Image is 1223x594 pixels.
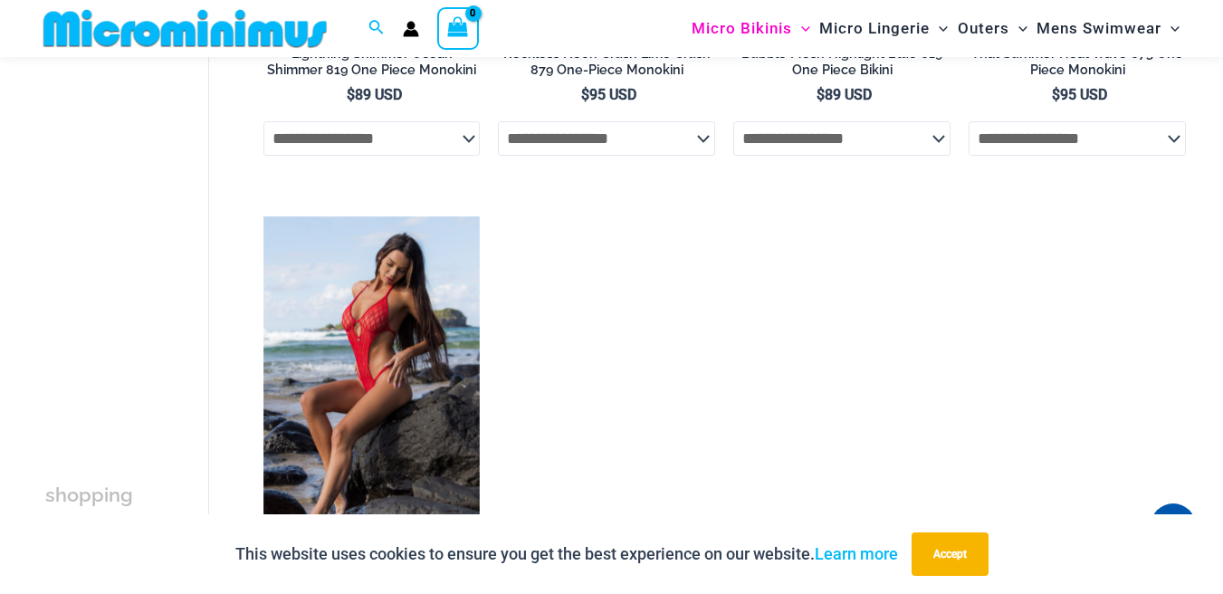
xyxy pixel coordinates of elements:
span: Mens Swimwear [1037,5,1161,52]
span: Menu Toggle [1009,5,1027,52]
a: Bubble Mesh Highlight Blue 819 One Piece Bikini [733,45,951,86]
bdi: 95 USD [581,86,636,103]
span: shopping [45,484,133,506]
span: Menu Toggle [792,5,810,52]
nav: Site Navigation [684,3,1187,54]
h2: That Summer Heat Wave 875 One Piece Monokini [969,45,1186,79]
span: Menu Toggle [1161,5,1180,52]
a: Learn more [815,544,898,563]
img: MM SHOP LOGO FLAT [36,8,334,49]
span: Menu Toggle [930,5,948,52]
p: This website uses cookies to ensure you get the best experience on our website. [235,541,898,568]
span: $ [581,86,589,103]
iframe: TrustedSite Certified [45,61,208,423]
span: Micro Bikinis [692,5,792,52]
span: $ [817,86,825,103]
a: Search icon link [368,17,385,40]
a: View Shopping Cart, empty [437,7,479,49]
span: Outers [958,5,1009,52]
bdi: 95 USD [1052,86,1107,103]
a: OutersMenu ToggleMenu Toggle [953,5,1032,52]
img: Crystal Waves Red 819 One Piece 04 [263,216,481,542]
span: $ [1052,86,1060,103]
span: $ [347,86,355,103]
button: Accept [912,532,989,576]
a: Micro BikinisMenu ToggleMenu Toggle [687,5,815,52]
span: Micro Lingerie [819,5,930,52]
bdi: 89 USD [817,86,872,103]
a: That Summer Heat Wave 875 One Piece Monokini [969,45,1186,86]
a: Mens SwimwearMenu ToggleMenu Toggle [1032,5,1184,52]
a: Account icon link [403,21,419,37]
a: Crystal Waves Red 819 One Piece 04Crystal Waves Red 819 One Piece 03Crystal Waves Red 819 One Pie... [263,216,481,542]
a: Lightning Shimmer Ocean Shimmer 819 One Piece Monokini [263,45,481,86]
h2: Bubble Mesh Highlight Blue 819 One Piece Bikini [733,45,951,79]
bdi: 89 USD [347,86,402,103]
h2: Reckless Neon Crush Lime Crush 879 One-Piece Monokini [498,45,715,79]
a: Reckless Neon Crush Lime Crush 879 One-Piece Monokini [498,45,715,86]
a: Micro LingerieMenu ToggleMenu Toggle [815,5,952,52]
h2: Lightning Shimmer Ocean Shimmer 819 One Piece Monokini [263,45,481,79]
